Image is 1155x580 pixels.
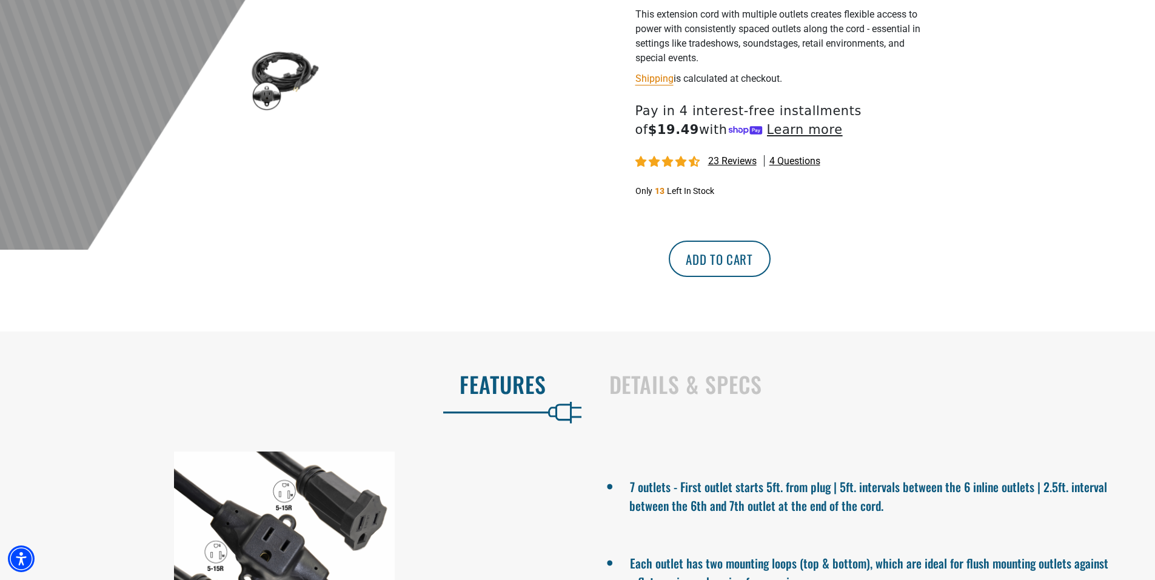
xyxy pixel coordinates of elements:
span: Only [635,186,652,196]
button: Add to cart [669,241,771,277]
h2: Details & Specs [609,372,1130,397]
img: black [250,42,320,113]
span: 4.74 stars [635,156,702,168]
span: Left In Stock [667,186,714,196]
span: 23 reviews [708,155,757,167]
div: Accessibility Menu [8,545,35,572]
li: 7 outlets - First outlet starts 5ft. from plug | 5ft. intervals between the 6 inline outlets | 2.... [629,475,1113,515]
a: Shipping [635,73,674,84]
h2: Features [25,372,546,397]
div: is calculated at checkout. [635,70,932,87]
span: 4 questions [769,155,820,168]
span: 13 [655,186,665,196]
span: This extension cord with multiple outlets creates flexible access to power with consistently spac... [635,8,920,64]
